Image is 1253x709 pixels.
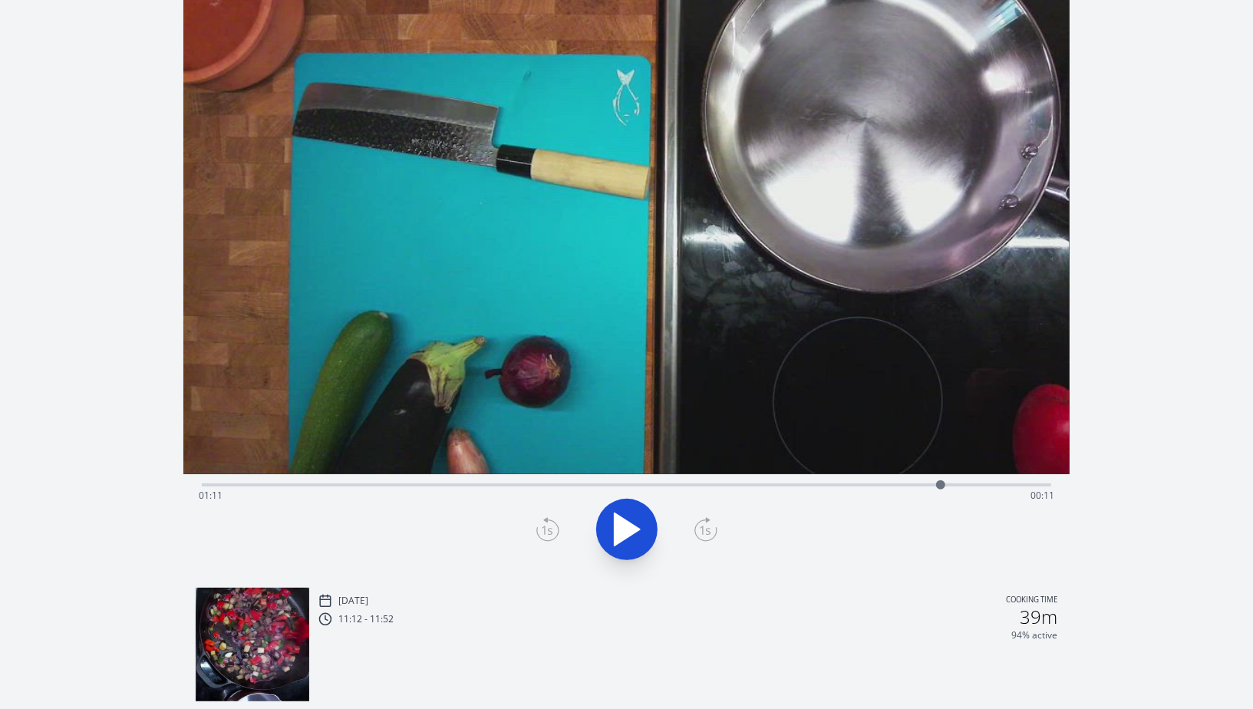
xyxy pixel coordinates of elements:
[1006,594,1057,608] p: Cooking time
[1030,489,1054,502] span: 00:11
[196,588,309,701] img: 250807101306_thumb.jpeg
[338,595,368,607] p: [DATE]
[1011,629,1057,641] p: 94% active
[1020,608,1057,626] h2: 39m
[338,613,394,625] p: 11:12 - 11:52
[199,489,223,502] span: 01:11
